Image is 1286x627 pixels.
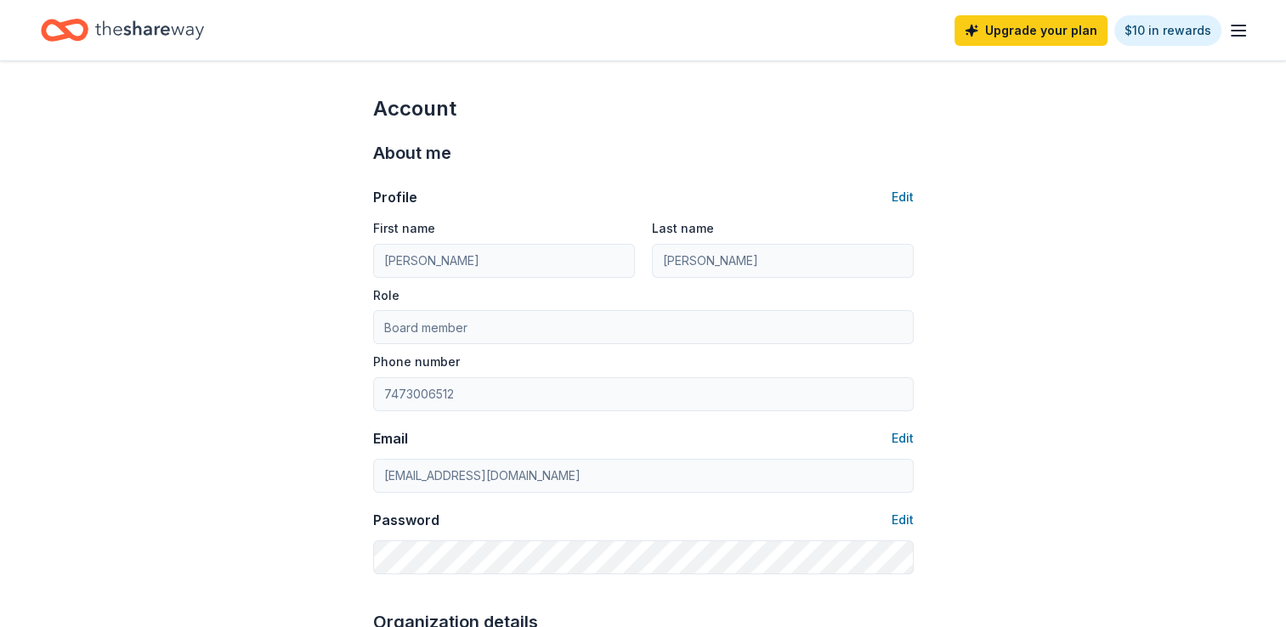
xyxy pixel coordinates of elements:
[373,95,914,122] div: Account
[373,220,435,237] label: First name
[652,220,714,237] label: Last name
[373,187,417,207] div: Profile
[373,287,399,304] label: Role
[373,428,408,449] div: Email
[373,353,460,370] label: Phone number
[41,10,204,50] a: Home
[892,510,914,530] button: Edit
[955,15,1108,46] a: Upgrade your plan
[1114,15,1221,46] a: $10 in rewards
[892,187,914,207] button: Edit
[373,139,914,167] div: About me
[373,510,439,530] div: Password
[892,428,914,449] button: Edit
